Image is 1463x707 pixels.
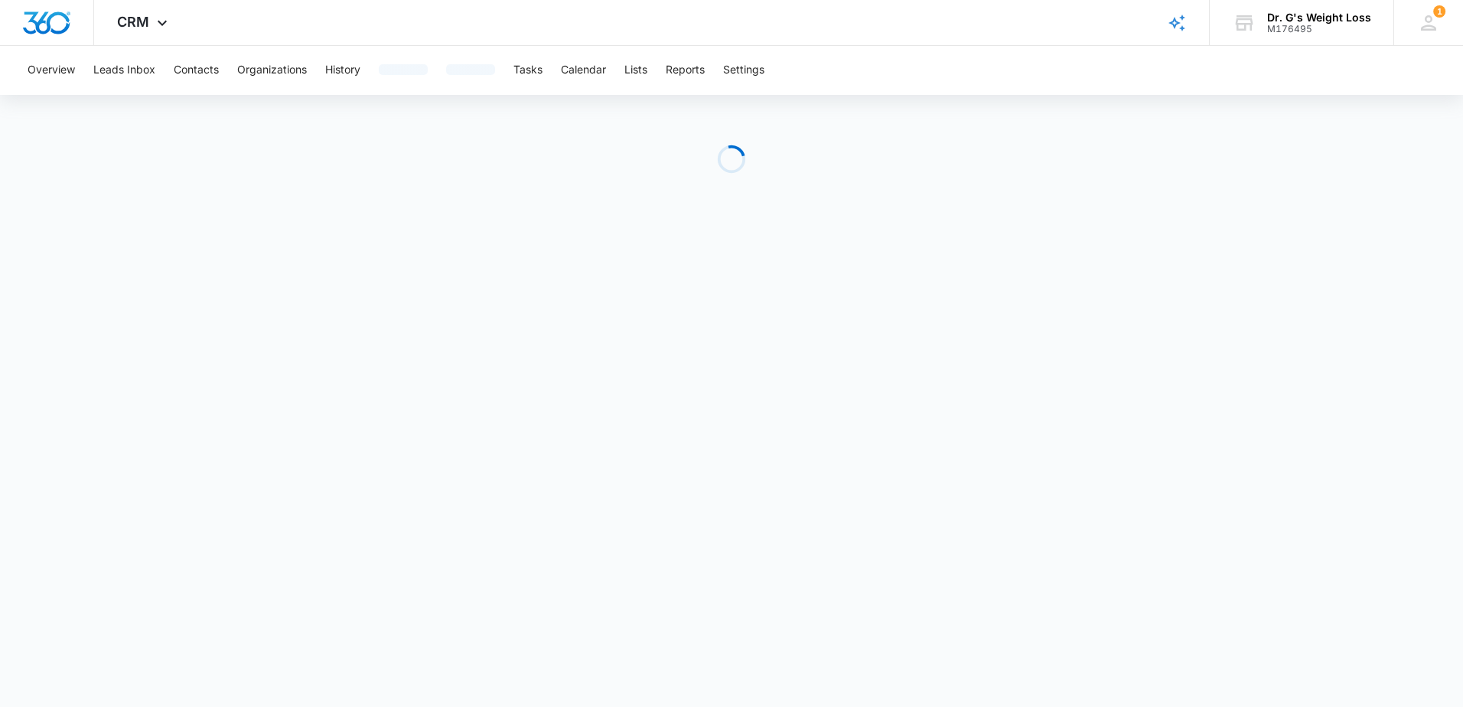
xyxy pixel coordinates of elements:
[666,46,705,95] button: Reports
[325,46,360,95] button: History
[174,46,219,95] button: Contacts
[1267,11,1371,24] div: account name
[723,46,764,95] button: Settings
[513,46,543,95] button: Tasks
[28,46,75,95] button: Overview
[1433,5,1445,18] div: notifications count
[237,46,307,95] button: Organizations
[117,14,149,30] span: CRM
[93,46,155,95] button: Leads Inbox
[1267,24,1371,34] div: account id
[1433,5,1445,18] span: 1
[561,46,606,95] button: Calendar
[624,46,647,95] button: Lists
